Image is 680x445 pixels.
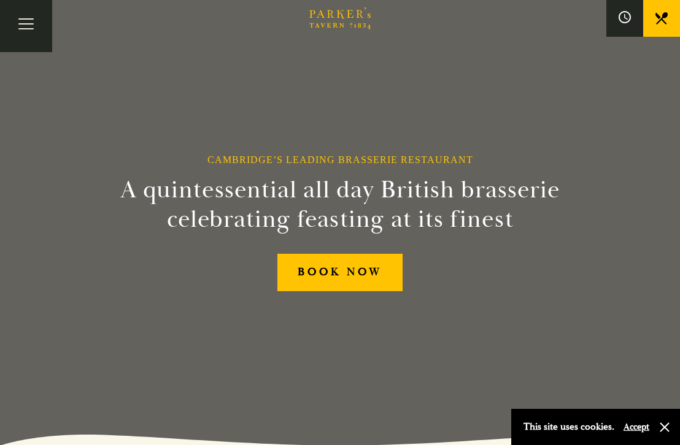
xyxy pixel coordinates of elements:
[524,418,614,436] p: This site uses cookies.
[277,254,403,291] a: BOOK NOW
[109,175,571,234] h2: A quintessential all day British brasserie celebrating feasting at its finest
[207,154,473,165] h1: Cambridge’s Leading Brasserie Restaurant
[624,421,649,433] button: Accept
[659,421,671,433] button: Close and accept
